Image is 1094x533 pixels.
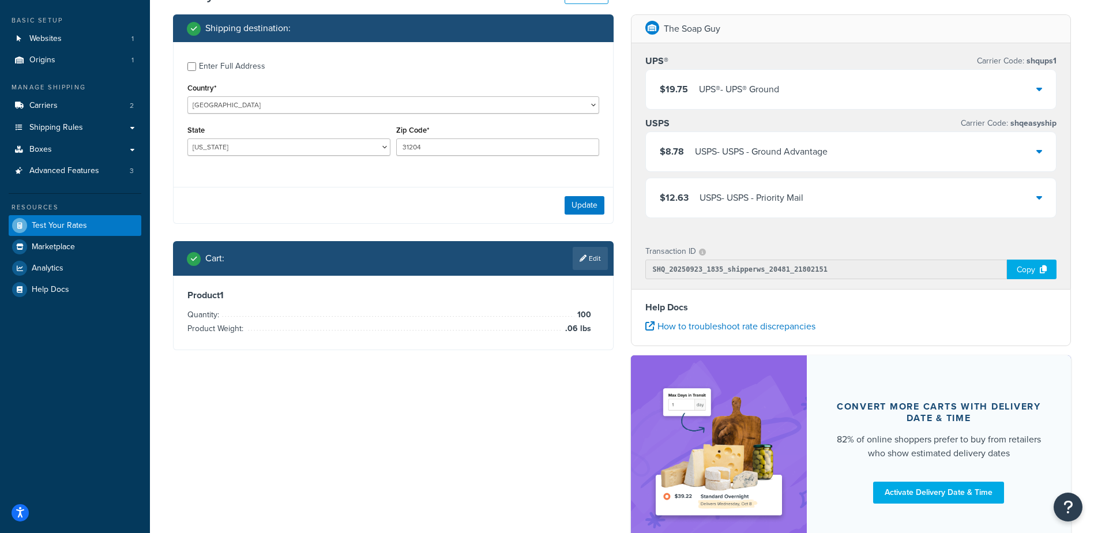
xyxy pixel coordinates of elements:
[695,144,828,160] div: USPS - USPS - Ground Advantage
[205,253,224,264] h2: Cart :
[32,221,87,231] span: Test Your Rates
[1007,260,1057,279] div: Copy
[565,196,604,215] button: Update
[29,55,55,65] span: Origins
[1054,493,1082,521] button: Open Resource Center
[199,58,265,74] div: Enter Full Address
[32,242,75,252] span: Marketplace
[9,16,141,25] div: Basic Setup
[648,373,790,532] img: feature-image-ddt-36eae7f7280da8017bfb280eaccd9c446f90b1fe08728e4019434db127062ab4.png
[660,145,684,158] span: $8.78
[9,117,141,138] a: Shipping Rules
[9,28,141,50] li: Websites
[562,322,591,336] span: .06 lbs
[9,160,141,182] a: Advanced Features3
[131,55,134,65] span: 1
[873,482,1004,504] a: Activate Delivery Date & Time
[130,101,134,111] span: 2
[29,123,83,133] span: Shipping Rules
[9,95,141,117] a: Carriers2
[131,34,134,44] span: 1
[977,53,1057,69] p: Carrier Code:
[660,191,689,204] span: $12.63
[187,322,246,335] span: Product Weight:
[9,237,141,257] a: Marketplace
[205,23,291,33] h2: Shipping destination :
[699,81,779,97] div: UPS® - UPS® Ground
[187,62,196,71] input: Enter Full Address
[29,145,52,155] span: Boxes
[9,95,141,117] li: Carriers
[9,258,141,279] a: Analytics
[573,247,608,270] a: Edit
[645,118,670,129] h3: USPS
[187,290,599,301] h3: Product 1
[645,320,815,333] a: How to troubleshoot rate discrepancies
[396,126,429,134] label: Zip Code*
[1024,55,1057,67] span: shqups1
[660,82,688,96] span: $19.75
[29,34,62,44] span: Websites
[9,50,141,71] li: Origins
[9,28,141,50] a: Websites1
[664,21,720,37] p: The Soap Guy
[187,126,205,134] label: State
[32,264,63,273] span: Analytics
[187,84,216,92] label: Country*
[645,301,1057,314] h4: Help Docs
[700,190,803,206] div: USPS - USPS - Priority Mail
[9,202,141,212] div: Resources
[9,215,141,236] a: Test Your Rates
[574,308,591,322] span: 100
[9,50,141,71] a: Origins1
[29,101,58,111] span: Carriers
[29,166,99,176] span: Advanced Features
[130,166,134,176] span: 3
[645,55,668,67] h3: UPS®
[187,309,222,321] span: Quantity:
[9,139,141,160] a: Boxes
[9,82,141,92] div: Manage Shipping
[834,433,1043,460] div: 82% of online shoppers prefer to buy from retailers who show estimated delivery dates
[9,160,141,182] li: Advanced Features
[1008,117,1057,129] span: shqeasyship
[645,243,696,260] p: Transaction ID
[961,115,1057,132] p: Carrier Code:
[9,279,141,300] a: Help Docs
[32,285,69,295] span: Help Docs
[834,401,1043,424] div: Convert more carts with delivery date & time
